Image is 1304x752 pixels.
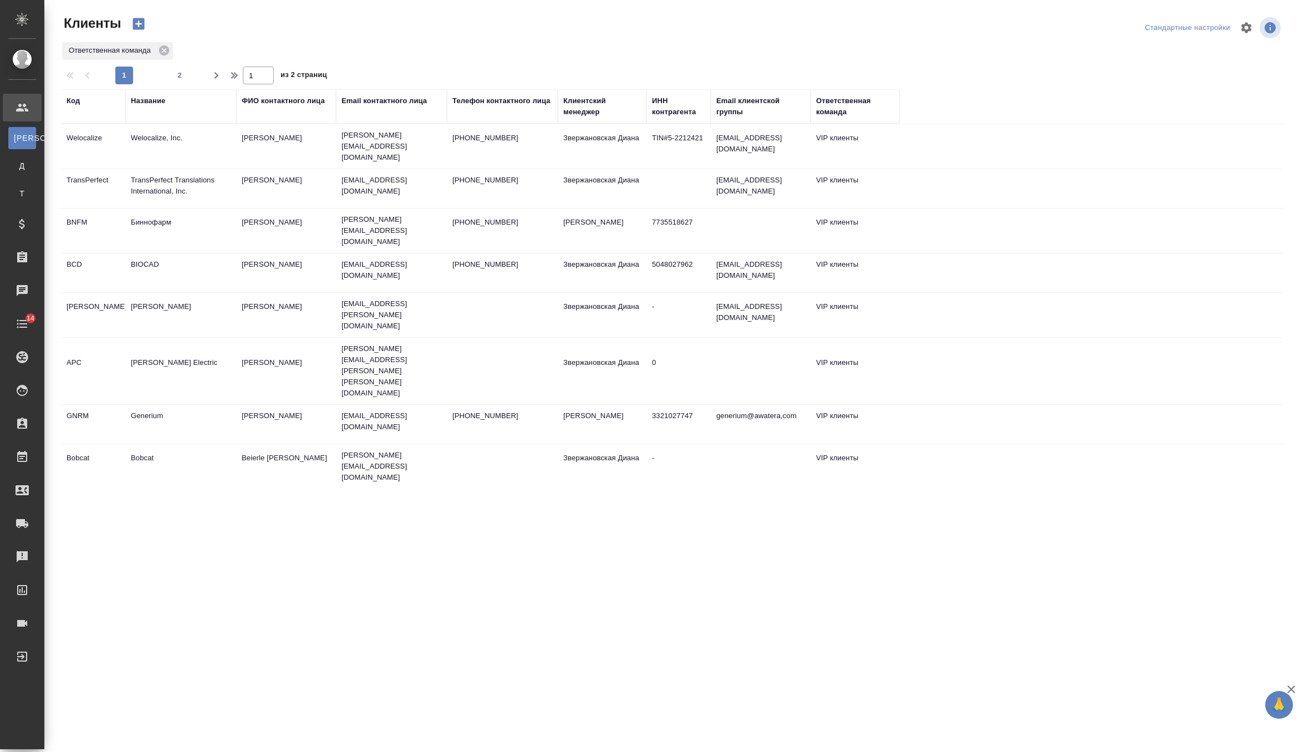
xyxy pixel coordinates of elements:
span: 2 [171,70,189,81]
div: Клиентский менеджер [563,95,641,118]
span: Посмотреть информацию [1260,17,1283,38]
p: [PHONE_NUMBER] [452,175,552,186]
td: 0 [646,352,711,390]
td: [PERSON_NAME] [61,296,125,334]
td: [PERSON_NAME] [236,296,336,334]
td: Generium [125,405,236,444]
td: [PERSON_NAME] [236,127,336,166]
td: 3321027747 [646,405,711,444]
td: VIP клиенты [811,296,899,334]
span: Т [14,188,30,199]
td: TransPerfect [61,169,125,208]
p: [PERSON_NAME][EMAIL_ADDRESS][DOMAIN_NAME] [342,450,441,483]
td: [PERSON_NAME] [558,405,646,444]
td: Bobcat [61,447,125,486]
td: [PERSON_NAME] [236,253,336,292]
span: Клиенты [61,14,121,32]
td: VIP клиенты [811,447,899,486]
td: Звержановская Диана [558,352,646,390]
span: [PERSON_NAME] [14,133,30,144]
td: Звержановская Диана [558,253,646,292]
td: 7735518627 [646,211,711,250]
p: [PHONE_NUMBER] [452,133,552,144]
td: - [646,447,711,486]
td: [PERSON_NAME] [236,352,336,390]
td: [PERSON_NAME] Electric [125,352,236,390]
td: APC [61,352,125,390]
td: Bobcat [125,447,236,486]
p: [EMAIL_ADDRESS][DOMAIN_NAME] [342,175,441,197]
p: Ответственная команда [69,45,155,56]
td: VIP клиенты [811,211,899,250]
td: [PERSON_NAME] [236,169,336,208]
div: Ответственная команда [816,95,894,118]
button: Создать [125,14,152,33]
td: BNFM [61,211,125,250]
td: [PERSON_NAME] [236,405,336,444]
td: Beierle [PERSON_NAME] [236,447,336,486]
td: [PERSON_NAME] [558,211,646,250]
div: Название [131,95,165,106]
div: Ответственная команда [62,42,173,60]
div: Email клиентской группы [716,95,805,118]
p: [PERSON_NAME][EMAIL_ADDRESS][PERSON_NAME][PERSON_NAME][DOMAIN_NAME] [342,343,441,399]
p: [EMAIL_ADDRESS][PERSON_NAME][DOMAIN_NAME] [342,298,441,332]
td: VIP клиенты [811,253,899,292]
a: Т [8,182,36,205]
td: Welocalize [61,127,125,166]
td: TransPerfect Translations International, Inc. [125,169,236,208]
div: Email контактного лица [342,95,427,106]
span: из 2 страниц [281,68,327,84]
span: 🙏 [1270,693,1288,717]
p: [PHONE_NUMBER] [452,259,552,270]
td: VIP клиенты [811,127,899,166]
div: ИНН контрагента [652,95,705,118]
td: [EMAIL_ADDRESS][DOMAIN_NAME] [711,169,811,208]
div: Телефон контактного лица [452,95,551,106]
span: 14 [20,313,41,324]
p: [PHONE_NUMBER] [452,410,552,421]
td: VIP клиенты [811,352,899,390]
td: TIN#5-2212421 [646,127,711,166]
td: Welocalize, Inc. [125,127,236,166]
p: [EMAIL_ADDRESS][DOMAIN_NAME] [342,259,441,281]
td: [EMAIL_ADDRESS][DOMAIN_NAME] [711,127,811,166]
td: [EMAIL_ADDRESS][DOMAIN_NAME] [711,253,811,292]
td: [PERSON_NAME] [125,296,236,334]
button: 🙏 [1265,691,1293,719]
td: Биннофарм [125,211,236,250]
td: BCD [61,253,125,292]
td: Звержановская Диана [558,169,646,208]
td: Звержановская Диана [558,127,646,166]
span: Настроить таблицу [1233,14,1260,41]
button: 2 [171,67,189,84]
td: BIOCAD [125,253,236,292]
td: [PERSON_NAME] [236,211,336,250]
span: Д [14,160,30,171]
p: [EMAIL_ADDRESS][DOMAIN_NAME] [342,410,441,433]
div: Код [67,95,80,106]
p: [PHONE_NUMBER] [452,217,552,228]
div: ФИО контактного лица [242,95,325,106]
a: [PERSON_NAME] [8,127,36,149]
td: generium@awatera,com [711,405,811,444]
td: VIP клиенты [811,169,899,208]
td: GNRM [61,405,125,444]
p: [PERSON_NAME][EMAIL_ADDRESS][DOMAIN_NAME] [342,214,441,247]
td: - [646,296,711,334]
a: Д [8,155,36,177]
a: 14 [3,310,42,338]
td: Звержановская Диана [558,447,646,486]
p: [PERSON_NAME][EMAIL_ADDRESS][DOMAIN_NAME] [342,130,441,163]
div: split button [1142,19,1233,37]
td: 5048027962 [646,253,711,292]
td: VIP клиенты [811,405,899,444]
td: [EMAIL_ADDRESS][DOMAIN_NAME] [711,296,811,334]
td: Звержановская Диана [558,296,646,334]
